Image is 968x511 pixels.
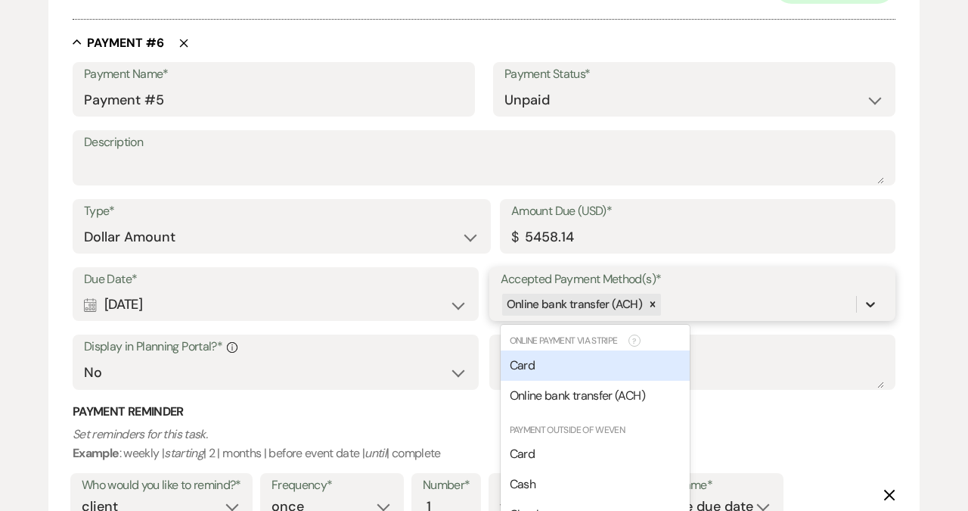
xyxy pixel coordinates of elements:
[82,475,241,497] label: Who would you like to remind?*
[271,475,392,497] label: Frequency*
[164,445,203,461] i: starting
[651,475,772,497] label: Timeframe*
[501,269,884,291] label: Accepted Payment Method(s)*
[84,269,467,291] label: Due Date*
[423,475,470,497] label: Number*
[501,423,690,437] div: Payment Outside of Weven
[628,335,641,347] span: ?
[73,445,119,461] b: Example
[73,404,895,420] h3: Payment Reminder
[504,64,884,86] label: Payment Status*
[73,426,207,442] i: Set reminders for this task.
[84,64,464,86] label: Payment Name*
[84,290,467,319] div: [DATE]
[73,35,164,50] button: Payment #6
[501,334,627,348] div: Online Payment via Stripe
[87,35,164,51] h5: Payment # 6
[510,388,645,404] span: Online bank transfer (ACH)
[507,297,642,312] span: Online bank transfer (ACH)
[73,425,895,463] p: : weekly | | 2 | months | before event date | | complete
[510,446,535,462] span: Card
[84,132,884,154] label: Description
[511,201,884,223] label: Amount Due (USD)*
[511,227,518,248] div: $
[510,476,535,492] span: Cash
[365,445,386,461] i: until
[510,357,535,373] span: Card
[84,336,467,358] label: Display in Planning Portal?*
[501,336,884,358] label: Notes
[84,201,479,223] label: Type*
